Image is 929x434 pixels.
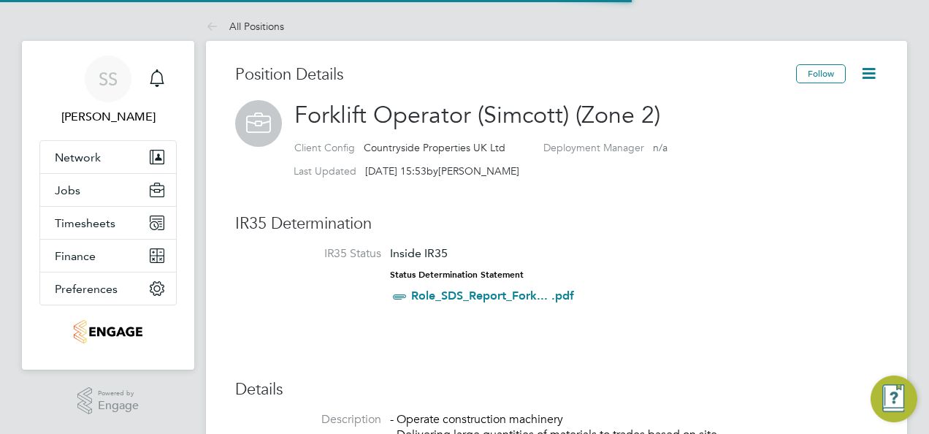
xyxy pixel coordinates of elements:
[235,64,796,85] h3: Position Details
[99,69,118,88] span: SS
[365,164,427,178] span: [DATE] 15:53
[22,41,194,370] nav: Main navigation
[235,213,878,235] h3: IR35 Determination
[40,141,176,173] button: Network
[364,141,505,154] span: Countryside Properties UK Ltd
[98,400,139,412] span: Engage
[39,108,177,126] span: Shazad Shah
[235,246,381,262] label: IR35 Status
[40,273,176,305] button: Preferences
[40,207,176,239] button: Timesheets
[294,101,660,129] span: Forklift Operator (Simcott) (Zone 2)
[294,141,355,154] label: Client Config
[40,240,176,272] button: Finance
[55,151,101,164] span: Network
[55,216,115,230] span: Timesheets
[39,56,177,126] a: SS[PERSON_NAME]
[438,164,519,178] span: [PERSON_NAME]
[40,174,176,206] button: Jobs
[77,387,139,415] a: Powered byEngage
[74,320,142,343] img: knightwood-logo-retina.png
[653,141,668,154] span: n/a
[294,164,519,178] div: by
[206,20,284,33] a: All Positions
[55,249,96,263] span: Finance
[390,246,448,260] span: Inside IR35
[411,289,574,302] a: Role_SDS_Report_Fork... .pdf
[390,270,524,280] strong: Status Determination Statement
[98,387,139,400] span: Powered by
[55,282,118,296] span: Preferences
[871,376,917,422] button: Engage Resource Center
[796,64,846,83] button: Follow
[55,183,80,197] span: Jobs
[235,412,381,427] label: Description
[294,164,356,178] label: Last Updated
[543,141,644,154] label: Deployment Manager
[235,379,878,400] h3: Details
[39,320,177,343] a: Go to home page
